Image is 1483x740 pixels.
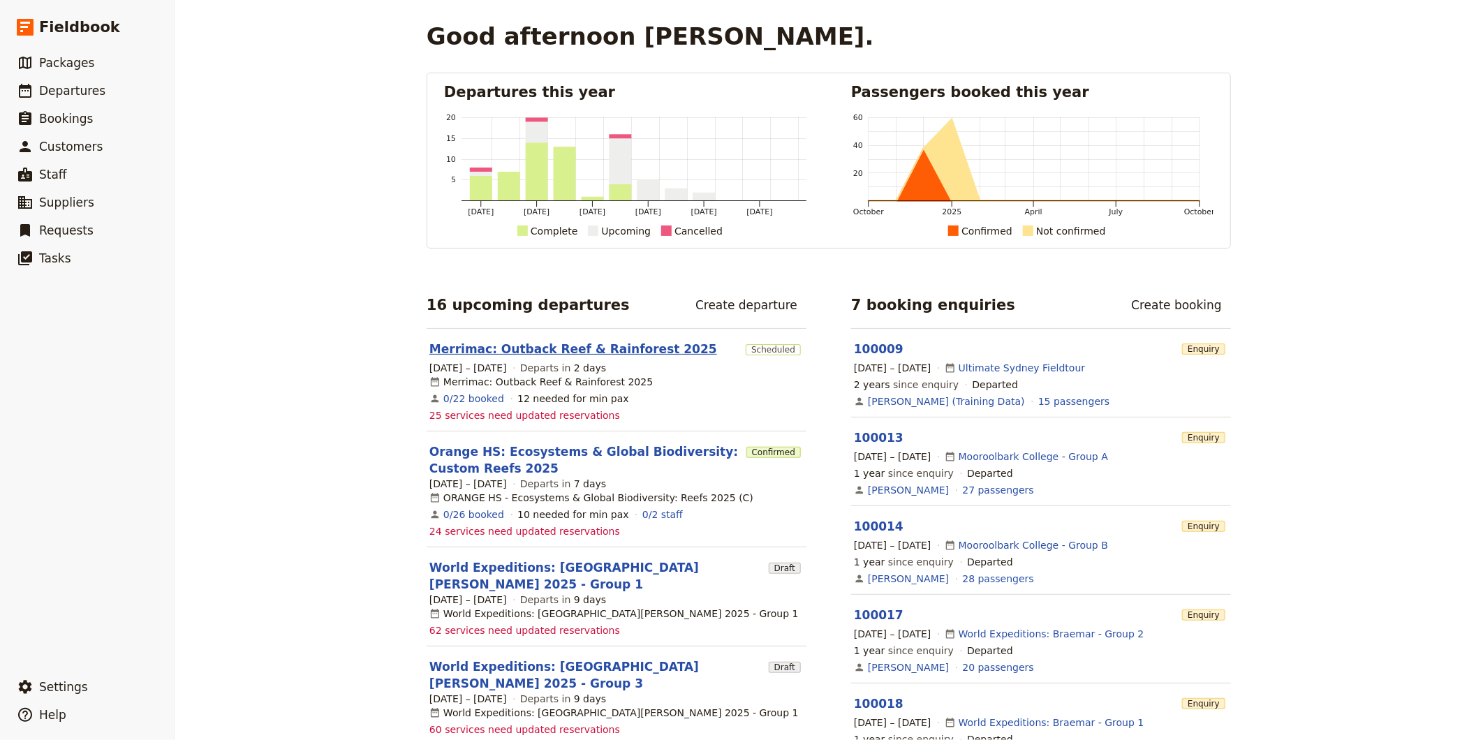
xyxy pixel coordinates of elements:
div: Not confirmed [1036,223,1106,239]
tspan: 15 [446,134,456,143]
a: World Expeditions: [GEOGRAPHIC_DATA][PERSON_NAME] 2025 - Group 1 [429,559,763,593]
span: Enquiry [1182,432,1225,443]
a: Mooroolbark College - Group B [959,538,1108,552]
span: Help [39,708,66,722]
tspan: 5 [451,176,456,185]
a: Merrimac: Outback Reef & Rainforest 2025 [429,341,717,357]
h2: Departures this year [444,82,806,103]
a: View the passengers for this booking [963,660,1034,674]
span: since enquiry [854,378,959,392]
span: [DATE] – [DATE] [429,361,507,375]
span: Tasks [39,251,71,265]
tspan: 10 [446,155,456,164]
span: [DATE] – [DATE] [854,627,931,641]
span: 25 services need updated reservations [429,408,620,422]
tspan: [DATE] [524,207,549,216]
div: Departed [967,555,1013,569]
div: Departed [967,644,1013,658]
span: Staff [39,168,67,182]
h2: 16 upcoming departures [427,295,630,316]
tspan: October [1184,207,1215,216]
tspan: October [853,207,884,216]
span: Draft [769,563,801,574]
div: Confirmed [961,223,1012,239]
span: 9 days [574,594,606,605]
div: 12 needed for min pax [517,392,629,406]
tspan: [DATE] [468,207,494,216]
span: 9 days [574,693,606,704]
span: 1 year [854,556,885,568]
div: Departed [967,466,1013,480]
span: Enquiry [1182,698,1225,709]
a: [PERSON_NAME] (Training Data) [868,394,1025,408]
span: [DATE] – [DATE] [429,692,507,706]
div: ORANGE HS - Ecosystems & Global Biodiversity: Reefs 2025 (C) [429,491,753,505]
span: [DATE] – [DATE] [854,450,931,464]
tspan: [DATE] [580,207,605,216]
span: Packages [39,56,94,70]
div: Complete [531,223,577,239]
a: Orange HS: Ecosystems & Global Biodiversity: Custom Reefs 2025 [429,443,741,477]
a: Create booking [1122,293,1231,317]
span: [DATE] – [DATE] [429,477,507,491]
span: 1 year [854,645,885,656]
a: View the bookings for this departure [443,508,504,521]
span: 60 services need updated reservations [429,723,620,737]
tspan: 20 [853,169,863,178]
tspan: [DATE] [691,207,717,216]
div: Upcoming [601,223,651,239]
a: View the passengers for this booking [963,572,1034,586]
span: 2 days [574,362,606,373]
span: [DATE] – [DATE] [854,538,931,552]
div: World Expeditions: [GEOGRAPHIC_DATA][PERSON_NAME] 2025 - Group 1 [429,706,799,720]
h2: Passengers booked this year [851,82,1213,103]
span: Settings [39,680,88,694]
tspan: [DATE] [635,207,661,216]
span: [DATE] – [DATE] [854,716,931,730]
span: 62 services need updated reservations [429,623,620,637]
span: [DATE] – [DATE] [429,593,507,607]
span: Enquiry [1182,343,1225,355]
span: 1 year [854,468,885,479]
a: [PERSON_NAME] [868,572,949,586]
a: Create departure [686,293,806,317]
tspan: 20 [446,113,456,122]
a: 100018 [854,697,903,711]
a: Ultimate Sydney Fieldtour [959,361,1086,375]
span: Suppliers [39,195,94,209]
span: since enquiry [854,644,954,658]
a: 0/2 staff [642,508,683,521]
span: Customers [39,140,103,154]
h2: 7 booking enquiries [851,295,1015,316]
tspan: July [1109,207,1123,216]
span: Draft [769,662,801,673]
span: 24 services need updated reservations [429,524,620,538]
a: [PERSON_NAME] [868,483,949,497]
tspan: April [1025,207,1042,216]
span: Confirmed [746,447,801,458]
span: Bookings [39,112,93,126]
h1: Good afternoon [PERSON_NAME]. [427,22,874,50]
a: World Expeditions: Braemar - Group 1 [959,716,1144,730]
span: Departs in [520,692,606,706]
a: 100013 [854,431,903,445]
tspan: 2025 [942,207,961,216]
span: Scheduled [746,344,801,355]
span: Departs in [520,477,606,491]
a: View the bookings for this departure [443,392,504,406]
span: Departs in [520,593,606,607]
div: Departed [973,378,1019,392]
div: World Expeditions: [GEOGRAPHIC_DATA][PERSON_NAME] 2025 - Group 1 [429,607,799,621]
a: World Expeditions: Braemar - Group 2 [959,627,1144,641]
a: 100009 [854,342,903,356]
a: World Expeditions: [GEOGRAPHIC_DATA][PERSON_NAME] 2025 - Group 3 [429,658,763,692]
a: 100017 [854,608,903,622]
span: Fieldbook [39,17,120,38]
a: 100014 [854,519,903,533]
div: Cancelled [674,223,723,239]
a: [PERSON_NAME] [868,660,949,674]
span: Requests [39,223,94,237]
div: 10 needed for min pax [517,508,629,521]
span: Enquiry [1182,521,1225,532]
span: 2 years [854,379,890,390]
